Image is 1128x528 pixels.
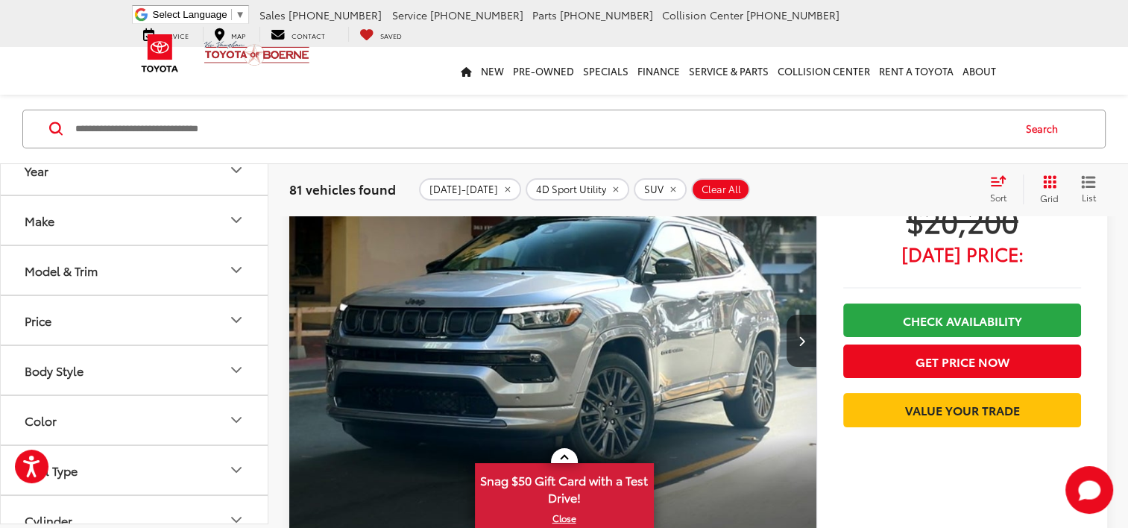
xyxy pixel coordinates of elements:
span: Service [392,7,427,22]
button: Grid View [1023,174,1070,204]
a: Pre-Owned [508,47,579,95]
a: Select Language​ [153,9,245,20]
button: Fuel TypeFuel Type [1,446,269,494]
div: Body Style [227,361,245,379]
span: Clear All [702,183,741,195]
span: [PHONE_NUMBER] [560,7,653,22]
button: Next image [787,315,816,367]
div: Cylinder [25,513,72,527]
a: Finance [633,47,684,95]
div: Make [227,211,245,229]
button: Model & TrimModel & Trim [1,246,269,295]
div: Color [25,413,57,427]
input: Search by Make, Model, or Keyword [74,110,1012,146]
span: Select Language [153,9,227,20]
button: MakeMake [1,196,269,245]
svg: Start Chat [1065,466,1113,514]
div: Color [227,411,245,429]
span: Sales [259,7,286,22]
a: Collision Center [773,47,875,95]
a: Value Your Trade [843,393,1081,427]
a: New [476,47,508,95]
div: Body Style [25,363,84,377]
span: [PHONE_NUMBER] [746,7,839,22]
img: Vic Vaughan Toyota of Boerne [204,40,310,66]
button: Toggle Chat Window [1065,466,1113,514]
span: 4D Sport Utility [536,183,606,195]
span: Collision Center [662,7,743,22]
div: Model & Trim [25,263,98,277]
button: remove SUV [634,177,687,200]
div: Fuel Type [227,461,245,479]
span: Snag $50 Gift Card with a Test Drive! [476,465,652,510]
button: ColorColor [1,396,269,444]
a: Service [132,27,200,42]
div: Price [25,313,51,327]
button: Search [1012,110,1080,147]
a: Service & Parts: Opens in a new tab [684,47,773,95]
span: Parts [532,7,557,22]
span: [PHONE_NUMBER] [289,7,382,22]
a: Contact [259,27,336,42]
a: Rent a Toyota [875,47,958,95]
a: About [958,47,1001,95]
span: ▼ [236,9,245,20]
a: Home [456,47,476,95]
div: Year [227,161,245,179]
a: Check Availability [843,304,1081,337]
span: [PHONE_NUMBER] [430,7,523,22]
span: [DATE] Price: [843,246,1081,261]
button: YearYear [1,146,269,195]
a: Map [203,27,256,42]
span: SUV [644,183,664,195]
a: Specials [579,47,633,95]
span: $20,200 [843,201,1081,239]
div: Year [25,163,48,177]
div: Price [227,311,245,329]
button: List View [1070,174,1107,204]
img: Toyota [132,29,188,78]
div: Model & Trim [227,261,245,279]
button: remove 2022-2025 [419,177,521,200]
button: Clear All [691,177,750,200]
span: List [1081,190,1096,203]
span: 81 vehicles found [289,179,396,197]
span: Sort [990,190,1006,203]
button: Get Price Now [843,345,1081,378]
button: PricePrice [1,296,269,345]
button: Body StyleBody Style [1,346,269,395]
div: Make [25,213,54,227]
span: Saved [380,31,402,40]
button: Select sort value [983,174,1023,204]
div: Fuel Type [25,463,78,477]
span: [DATE]-[DATE] [429,183,498,195]
a: My Saved Vehicles [348,27,413,42]
span: ​ [231,9,232,20]
span: Grid [1040,191,1059,204]
button: remove 4D%20Sport%20Utility [526,177,629,200]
